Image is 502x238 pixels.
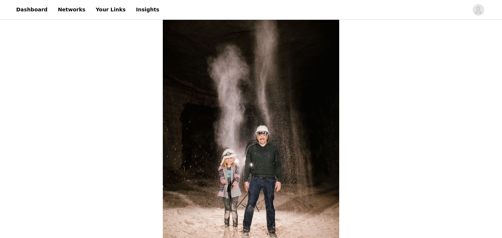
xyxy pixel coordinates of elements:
[53,1,90,18] a: Networks
[475,4,482,16] div: avatar
[91,1,130,18] a: Your Links
[132,1,164,18] a: Insights
[12,1,52,18] a: Dashboard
